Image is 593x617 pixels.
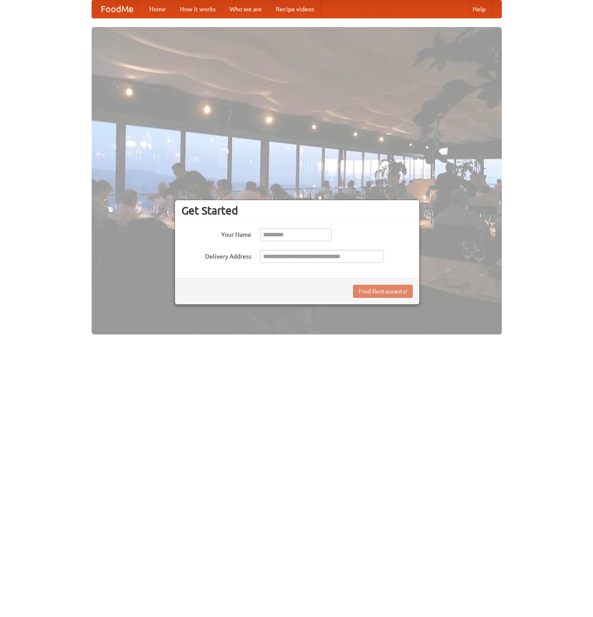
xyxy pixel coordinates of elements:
[92,0,142,18] a: FoodMe
[182,250,251,261] label: Delivery Address
[182,204,413,217] h3: Get Started
[466,0,493,18] a: Help
[223,0,269,18] a: Who we are
[173,0,223,18] a: How it works
[182,228,251,239] label: Your Name
[269,0,321,18] a: Recipe videos
[353,285,413,298] button: Find Restaurants!
[142,0,173,18] a: Home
